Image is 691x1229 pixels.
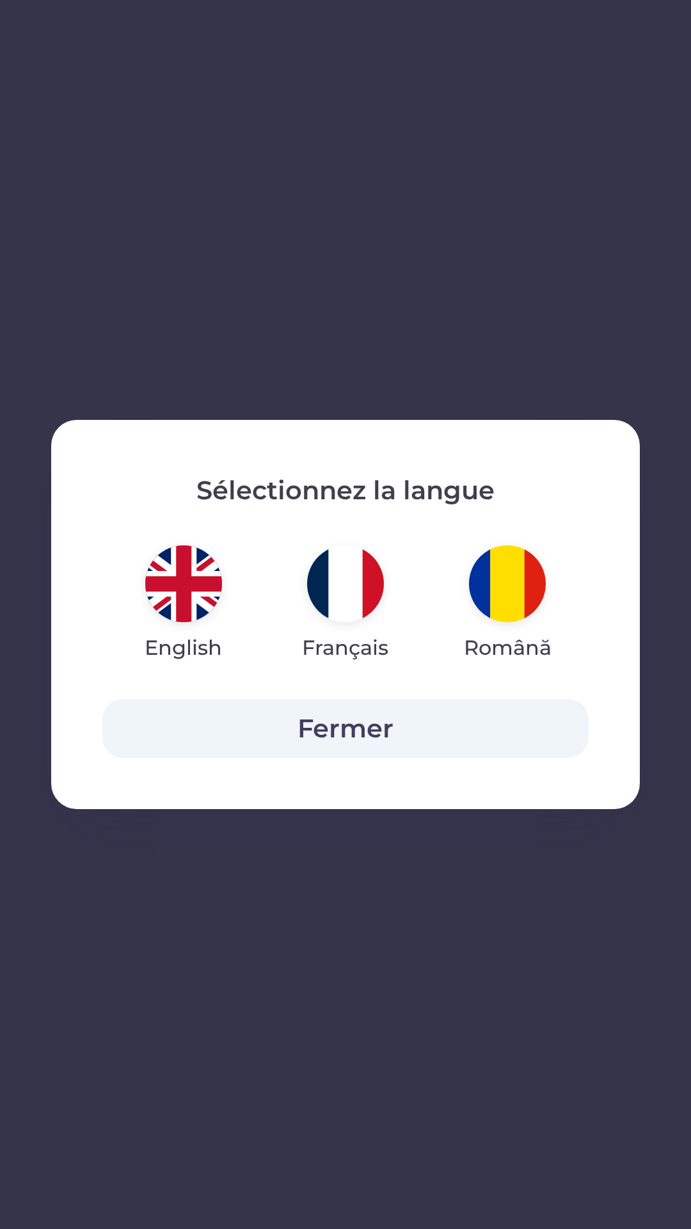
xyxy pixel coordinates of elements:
[307,545,384,622] img: fr flag
[464,632,552,663] p: Română
[102,699,589,758] button: Fermer
[433,535,582,673] button: Română
[145,632,222,663] p: English
[114,535,253,673] button: English
[302,632,388,663] p: Français
[271,535,419,673] button: Français
[145,545,222,622] img: en flag
[469,545,546,622] img: ro flag
[102,471,589,510] p: Sélectionnez la langue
